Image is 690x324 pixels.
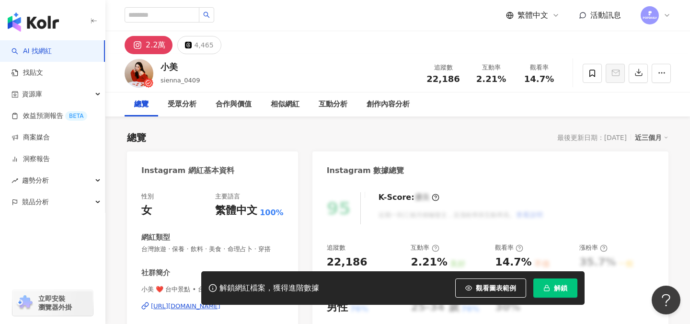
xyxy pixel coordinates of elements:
button: 4,465 [177,36,221,54]
div: 合作與價值 [216,99,252,110]
div: [URL][DOMAIN_NAME] [151,302,220,311]
button: 觀看圖表範例 [455,278,526,298]
a: chrome extension立即安裝 瀏覽器外掛 [12,290,93,316]
div: 最後更新日期：[DATE] [557,134,627,141]
span: 台灣旅遊 · 保養 · 飲料 · 美食 · 命理占卜 · 穿搭 [141,245,284,254]
div: 14.7% [495,255,531,270]
span: 觀看圖表範例 [476,284,516,292]
div: 22,186 [327,255,368,270]
div: 主要語言 [215,192,240,201]
a: [URL][DOMAIN_NAME] [141,302,284,311]
div: 小美 [161,61,200,73]
div: 相似網紅 [271,99,299,110]
div: 追蹤數 [425,63,461,72]
span: 22,186 [426,74,460,84]
div: 觀看率 [521,63,557,72]
span: 2.21% [476,74,506,84]
img: KOL Avatar [125,59,153,88]
span: 14.7% [524,74,554,84]
div: 2.2萬 [146,38,165,52]
a: searchAI 找網紅 [11,46,52,56]
div: 追蹤數 [327,243,345,252]
img: chrome extension [15,295,34,311]
div: 社群簡介 [141,268,170,278]
div: 總覽 [127,131,146,144]
a: 商案媒合 [11,133,50,142]
div: 互動率 [473,63,509,72]
div: 創作內容分析 [367,99,410,110]
div: 性別 [141,192,154,201]
div: 4,465 [194,38,213,52]
div: 觀看率 [495,243,523,252]
span: 資源庫 [22,83,42,105]
span: 競品分析 [22,191,49,213]
img: logo [8,12,59,32]
div: 網紅類型 [141,232,170,243]
div: 解鎖網紅檔案，獲得進階數據 [219,283,319,293]
div: 繁體中文 [215,203,257,218]
div: Instagram 網紅基本資料 [141,165,234,176]
div: 互動率 [411,243,439,252]
div: 男性 [327,300,348,315]
a: 洞察報告 [11,154,50,164]
span: 解鎖 [554,284,567,292]
div: 近三個月 [635,131,668,144]
span: sienna_0409 [161,77,200,84]
div: 互動分析 [319,99,347,110]
div: 受眾分析 [168,99,196,110]
div: Instagram 數據總覽 [327,165,404,176]
span: 100% [260,208,283,218]
span: 活動訊息 [590,11,621,20]
div: K-Score : [379,192,439,203]
span: 繁體中文 [517,10,548,21]
div: 漲粉率 [579,243,608,252]
div: 2.21% [411,255,447,270]
button: 解鎖 [533,278,577,298]
div: 女 [141,203,152,218]
span: search [203,12,210,18]
div: 總覽 [134,99,149,110]
button: 2.2萬 [125,36,172,54]
span: 趨勢分析 [22,170,49,191]
img: images.png [641,6,659,24]
span: rise [11,177,18,184]
span: 立即安裝 瀏覽器外掛 [38,294,72,312]
a: 找貼文 [11,68,43,78]
a: 效益預測報告BETA [11,111,87,121]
